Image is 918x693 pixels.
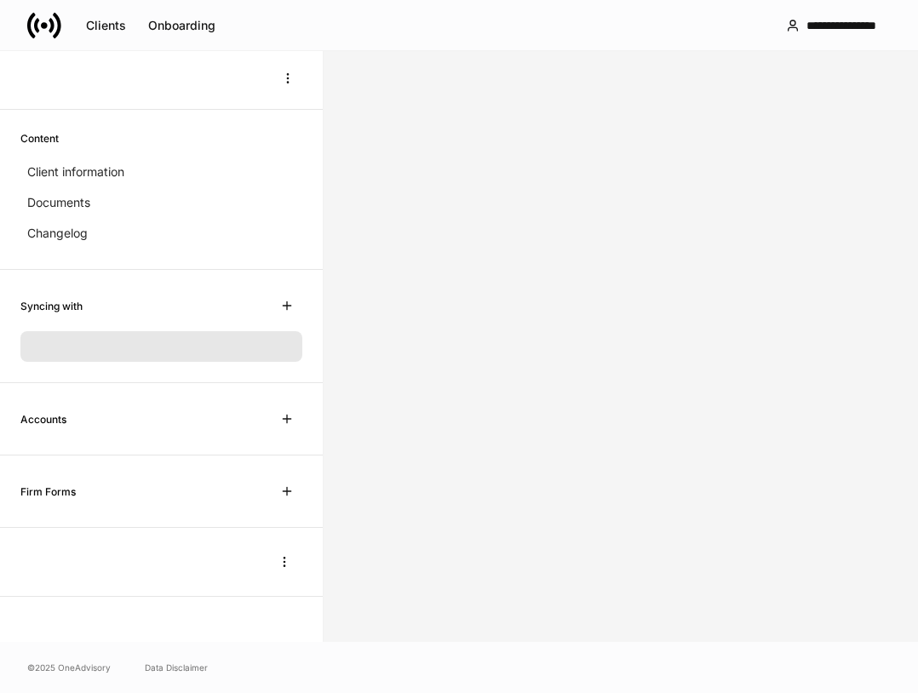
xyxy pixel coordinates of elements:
[20,157,302,187] a: Client information
[137,12,227,39] button: Onboarding
[148,20,215,31] div: Onboarding
[20,218,302,249] a: Changelog
[20,298,83,314] h6: Syncing with
[86,20,126,31] div: Clients
[20,187,302,218] a: Documents
[27,194,90,211] p: Documents
[20,484,76,500] h6: Firm Forms
[20,411,66,427] h6: Accounts
[20,130,59,146] h6: Content
[75,12,137,39] button: Clients
[27,163,124,180] p: Client information
[27,225,88,242] p: Changelog
[145,661,208,674] a: Data Disclaimer
[27,661,111,674] span: © 2025 OneAdvisory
